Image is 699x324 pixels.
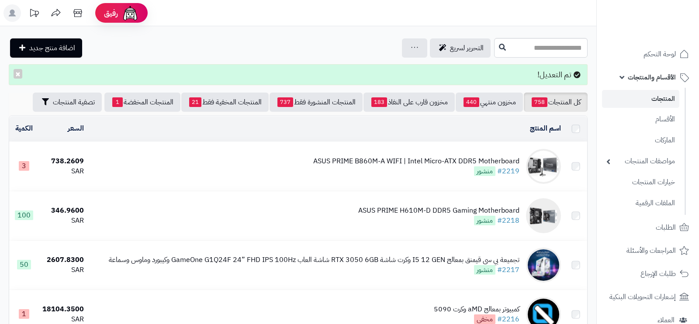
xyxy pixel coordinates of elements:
a: الملفات الرقمية [602,194,679,213]
div: 18104.3500 [42,304,84,314]
img: logo-2.png [640,24,691,42]
a: خيارات المنتجات [602,173,679,192]
a: تحديثات المنصة [23,4,45,24]
span: منشور [474,216,495,225]
span: لوحة التحكم [644,48,676,60]
span: 1 [112,97,123,107]
a: مخزون قارب على النفاذ183 [363,93,455,112]
a: المراجعات والأسئلة [602,240,694,261]
span: اضافة منتج جديد [29,43,75,53]
img: ASUS PRIME H610M-D DDR5 Gaming Motherboard [526,198,561,233]
a: السعر [68,123,84,134]
a: المنتجات المنشورة فقط737 [270,93,363,112]
div: تجميعة بي سي قيمنق بمعالج I5 12 GEN وكرت شاشة RTX 3050 6GB شاشة العاب GameOne G1Q24F 24” FHD IPS ... [109,255,519,265]
span: منشور [474,265,495,275]
div: ASUS PRIME H610M-D DDR5 Gaming Motherboard [358,206,519,216]
div: 2607.8300 [42,255,84,265]
img: ai-face.png [121,4,139,22]
a: اضافة منتج جديد [10,38,82,58]
div: SAR [42,166,84,176]
img: ASUS PRIME B860M-A WIFI | Intel Micro-ATX DDR5 Motherboard [526,149,561,184]
span: 737 [277,97,293,107]
span: المراجعات والأسئلة [626,245,676,257]
a: #2218 [497,215,519,226]
a: مواصفات المنتجات [602,152,679,171]
span: رفيق [104,8,118,18]
div: كمبيوتر بمعالج aMD وكرت 5090 [434,304,519,314]
a: الطلبات [602,217,694,238]
button: × [14,69,22,79]
span: 440 [464,97,479,107]
span: 100 [15,210,33,220]
span: طلبات الإرجاع [640,268,676,280]
a: #2217 [497,265,519,275]
button: تصفية المنتجات [33,93,102,112]
a: مخزون منتهي440 [456,93,523,112]
a: إشعارات التحويلات البنكية [602,286,694,307]
a: اسم المنتج [530,123,561,134]
span: 183 [371,97,387,107]
div: 346.9600 [42,206,84,216]
a: المنتجات [602,90,679,108]
a: كل المنتجات758 [524,93,588,112]
div: SAR [42,216,84,226]
div: SAR [42,265,84,275]
span: التحرير لسريع [450,43,484,53]
span: منشور [474,166,495,176]
a: المنتجات المخفية فقط21 [181,93,269,112]
div: ASUS PRIME B860M-A WIFI | Intel Micro-ATX DDR5 Motherboard [313,156,519,166]
div: تم التعديل! [9,64,588,85]
a: طلبات الإرجاع [602,263,694,284]
span: مخفي [474,314,495,324]
a: التحرير لسريع [430,38,491,58]
a: الماركات [602,131,679,150]
span: تصفية المنتجات [53,97,95,107]
img: تجميعة بي سي قيمنق بمعالج I5 12 GEN وكرت شاشة RTX 3050 6GB شاشة العاب GameOne G1Q24F 24” FHD IPS ... [526,248,561,283]
a: الأقسام [602,110,679,129]
a: المنتجات المخفضة1 [104,93,180,112]
span: 758 [532,97,547,107]
span: 1 [19,309,29,319]
span: 3 [19,161,29,171]
a: لوحة التحكم [602,44,694,65]
a: الكمية [15,123,33,134]
span: الطلبات [656,221,676,234]
div: 738.2609 [42,156,84,166]
span: 50 [17,260,31,269]
span: الأقسام والمنتجات [628,71,676,83]
a: #2219 [497,166,519,176]
span: 21 [189,97,201,107]
span: إشعارات التحويلات البنكية [609,291,676,303]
